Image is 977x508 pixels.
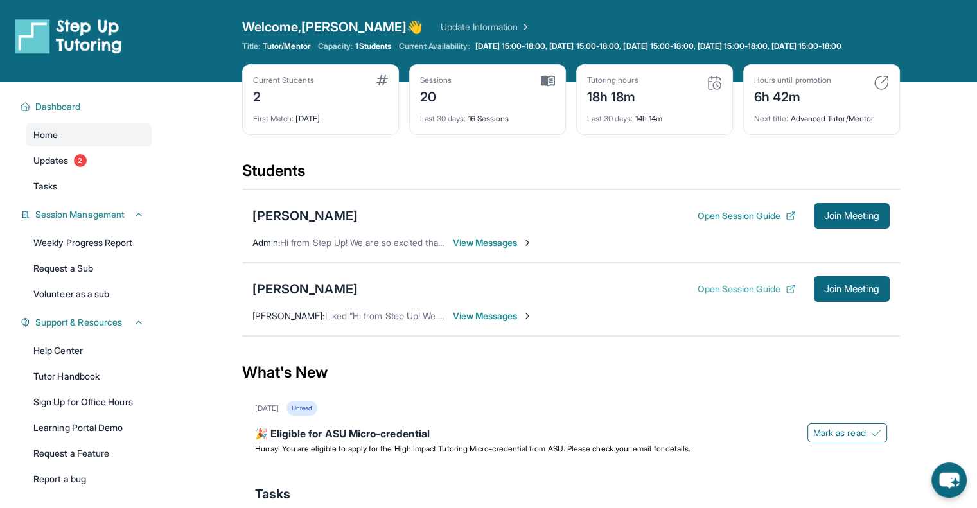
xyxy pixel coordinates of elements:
span: Capacity: [318,41,353,51]
span: First Match : [253,114,294,123]
img: card [541,75,555,87]
span: Tutor/Mentor [263,41,310,51]
img: card [376,75,388,85]
img: card [707,75,722,91]
div: Hours until promotion [754,75,831,85]
div: Unread [286,401,317,416]
span: Session Management [35,208,125,221]
div: 14h 14m [587,106,722,124]
span: Next title : [754,114,789,123]
span: Last 30 days : [420,114,466,123]
div: [PERSON_NAME] [252,280,358,298]
div: 20 [420,85,452,106]
a: Home [26,123,152,146]
a: [DATE] 15:00-18:00, [DATE] 15:00-18:00, [DATE] 15:00-18:00, [DATE] 15:00-18:00, [DATE] 15:00-18:00 [473,41,845,51]
button: Dashboard [30,100,144,113]
div: 16 Sessions [420,106,555,124]
button: Open Session Guide [697,283,795,295]
span: Home [33,128,58,141]
span: Title: [242,41,260,51]
div: Sessions [420,75,452,85]
div: 18h 18m [587,85,638,106]
a: Learning Portal Demo [26,416,152,439]
span: [DATE] 15:00-18:00, [DATE] 15:00-18:00, [DATE] 15:00-18:00, [DATE] 15:00-18:00, [DATE] 15:00-18:00 [475,41,842,51]
span: Join Meeting [824,285,879,293]
div: [DATE] [255,403,279,414]
img: Mark as read [871,428,881,438]
img: logo [15,18,122,54]
a: Report a bug [26,468,152,491]
span: View Messages [453,310,533,322]
div: 2 [253,85,314,106]
button: Join Meeting [814,276,890,302]
div: Current Students [253,75,314,85]
div: [DATE] [253,106,388,124]
a: Tasks [26,175,152,198]
div: [PERSON_NAME] [252,207,358,225]
span: Tasks [33,180,57,193]
div: 6h 42m [754,85,831,106]
span: Admin : [252,237,280,248]
span: 1 Students [355,41,391,51]
button: Open Session Guide [697,209,795,222]
img: Chevron-Right [522,311,533,321]
span: Updates [33,154,69,167]
span: [PERSON_NAME] : [252,310,325,321]
a: Tutor Handbook [26,365,152,388]
span: Welcome, [PERSON_NAME] 👋 [242,18,423,36]
a: Volunteer as a sub [26,283,152,306]
span: Mark as read [813,426,866,439]
span: Join Meeting [824,212,879,220]
div: 🎉 Eligible for ASU Micro-credential [255,426,887,444]
a: Help Center [26,339,152,362]
div: Advanced Tutor/Mentor [754,106,889,124]
span: Support & Resources [35,316,122,329]
a: Update Information [441,21,531,33]
a: Updates2 [26,149,152,172]
button: Join Meeting [814,203,890,229]
img: card [874,75,889,91]
img: Chevron Right [518,21,531,33]
button: Mark as read [807,423,887,442]
span: 2 [74,154,87,167]
img: Chevron-Right [522,238,533,248]
span: Dashboard [35,100,81,113]
div: What's New [242,344,900,401]
span: Hurray! You are eligible to apply for the High Impact Tutoring Micro-credential from ASU. Please ... [255,444,691,453]
div: Students [242,161,900,189]
a: Sign Up for Office Hours [26,390,152,414]
span: View Messages [453,236,533,249]
button: Support & Resources [30,316,144,329]
a: Request a Feature [26,442,152,465]
span: Current Availability: [399,41,470,51]
button: chat-button [931,462,967,498]
button: Session Management [30,208,144,221]
span: Last 30 days : [587,114,633,123]
a: Weekly Progress Report [26,231,152,254]
div: Tutoring hours [587,75,638,85]
span: Tasks [255,485,290,503]
a: Request a Sub [26,257,152,280]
